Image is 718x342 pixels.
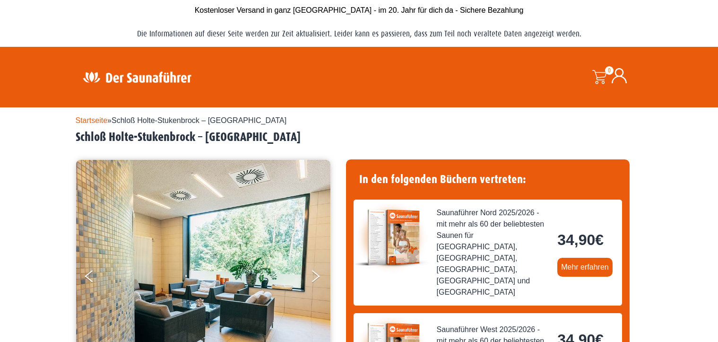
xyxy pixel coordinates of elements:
span: 0 [605,66,614,75]
span: » [76,116,287,124]
p: Die Informationen auf dieser Seite werden zur Zeit aktualisiert. Leider kann es passieren, dass z... [76,26,643,42]
a: Mehr erfahren [557,258,613,277]
span: Schloß Holte-Stukenbrock – [GEOGRAPHIC_DATA] [112,116,286,124]
span: € [595,231,604,248]
a: Startseite [76,116,108,124]
span: Saunaführer Nord 2025/2026 - mit mehr als 60 der beliebtesten Saunen für [GEOGRAPHIC_DATA], [GEOG... [437,207,550,298]
bdi: 34,90 [557,231,604,248]
h4: In den folgenden Büchern vertreten: [354,167,622,192]
img: der-saunafuehrer-2025-nord.jpg [354,200,429,275]
button: Next [310,266,334,290]
button: Previous [85,266,109,290]
h2: Schloß Holte-Stukenbrock – [GEOGRAPHIC_DATA] [76,130,643,145]
span: Kostenloser Versand in ganz [GEOGRAPHIC_DATA] - im 20. Jahr für dich da - Sichere Bezahlung [195,6,524,14]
